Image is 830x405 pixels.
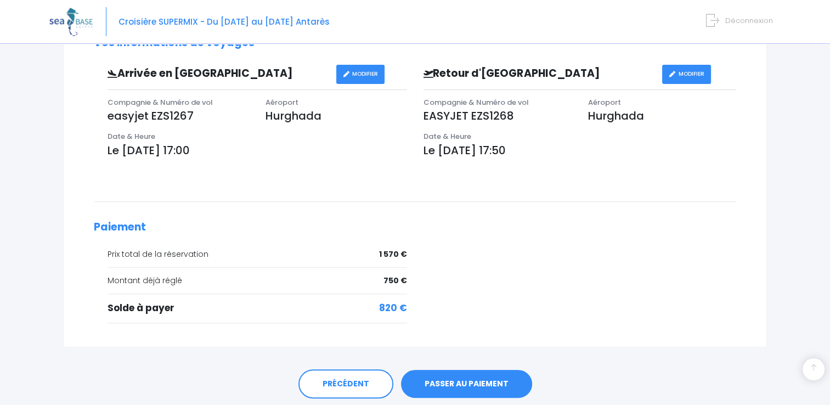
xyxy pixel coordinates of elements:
span: Croisière SUPERMIX - Du [DATE] au [DATE] Antarès [118,16,330,27]
span: Déconnexion [725,15,773,26]
div: Prix total de la réservation [108,249,407,260]
span: Aéroport [266,97,298,108]
span: Compagnie & Numéro de vol [108,97,213,108]
p: Le [DATE] 17:00 [108,142,407,159]
p: Hurghada [588,108,736,124]
span: 820 € [379,301,407,316]
span: Date & Heure [108,131,155,142]
h2: Vos informations de voyages [94,37,736,49]
div: Solde à payer [108,301,407,316]
a: MODIFIER [662,65,711,84]
span: 750 € [383,275,407,286]
h2: Paiement [94,221,736,234]
a: PRÉCÉDENT [298,369,393,399]
a: MODIFIER [336,65,385,84]
p: easyjet EZS1267 [108,108,249,124]
span: Aéroport [588,97,621,108]
p: Le [DATE] 17:50 [424,142,737,159]
span: 1 570 € [379,249,407,260]
span: Compagnie & Numéro de vol [424,97,529,108]
h3: Arrivée en [GEOGRAPHIC_DATA] [99,67,336,80]
span: Date & Heure [424,131,471,142]
p: EASYJET EZS1268 [424,108,572,124]
a: PASSER AU PAIEMENT [401,370,532,398]
div: Montant déjà réglé [108,275,407,286]
h3: Retour d'[GEOGRAPHIC_DATA] [415,67,662,80]
p: Hurghada [266,108,407,124]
